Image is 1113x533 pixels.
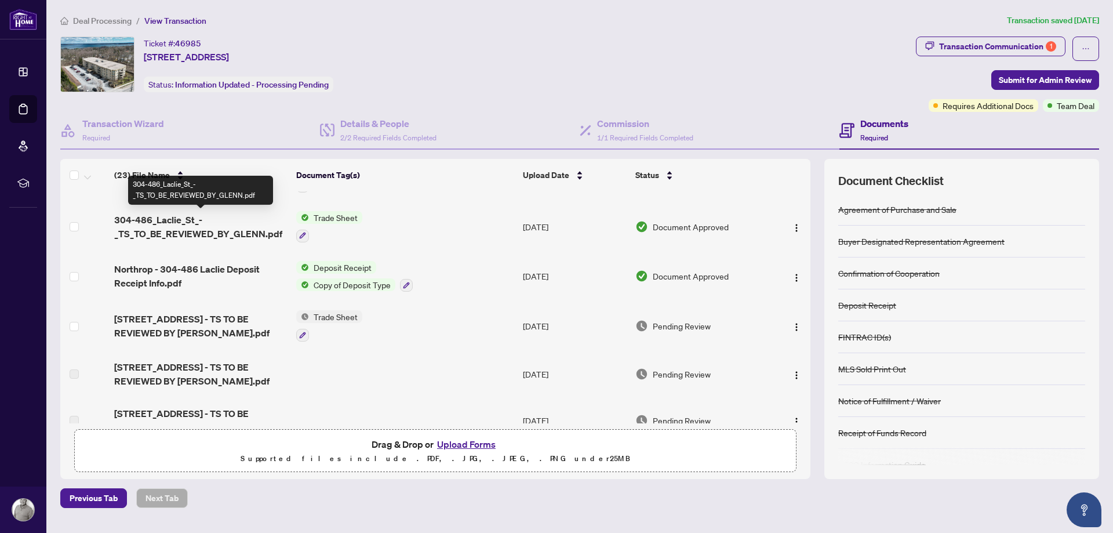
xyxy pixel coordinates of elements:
button: Upload Forms [434,437,499,452]
img: Status Icon [296,211,309,224]
span: Previous Tab [70,489,118,507]
span: Copy of Deposit Type [309,278,395,291]
div: Buyer Designated Representation Agreement [838,235,1005,248]
img: Logo [792,322,801,332]
span: Required [82,133,110,142]
span: Document Approved [653,270,729,282]
td: [DATE] [518,301,631,351]
button: Status IconDeposit ReceiptStatus IconCopy of Deposit Type [296,261,413,292]
span: Document Approved [653,220,729,233]
div: Status: [144,77,333,92]
p: Supported files include .PDF, .JPG, .JPEG, .PNG under 25 MB [82,452,789,466]
th: (23) File Name [110,159,291,191]
th: Status [631,159,771,191]
div: Receipt of Funds Record [838,426,926,439]
div: Deposit Receipt [838,299,896,311]
span: 46985 [175,38,201,49]
span: Pending Review [653,414,711,427]
button: Logo [787,217,806,236]
div: Agreement of Purchase and Sale [838,203,956,216]
span: Deal Processing [73,16,132,26]
span: home [60,17,68,25]
td: [DATE] [518,202,631,252]
span: 2/2 Required Fields Completed [340,133,437,142]
img: Document Status [635,368,648,380]
img: Status Icon [296,278,309,291]
button: Transaction Communication1 [916,37,1065,56]
article: Transaction saved [DATE] [1007,14,1099,27]
span: Northrop - 304-486 Laclie Deposit Receipt Info.pdf [114,262,286,290]
span: ellipsis [1082,45,1090,53]
span: [STREET_ADDRESS] - TS TO BE REVIEWED BY [PERSON_NAME].pdf [114,360,286,388]
span: 304-486_Laclie_St_-_TS_TO_BE_REVIEWED_BY_GLENN.pdf [114,213,286,241]
img: logo [9,9,37,30]
span: 1/1 Required Fields Completed [597,133,693,142]
button: Status IconTrade Sheet [296,211,362,242]
td: [DATE] [518,397,631,444]
img: Document Status [635,220,648,233]
img: Logo [792,371,801,380]
button: Logo [787,411,806,430]
span: Pending Review [653,320,711,332]
div: Confirmation of Cooperation [838,267,940,280]
img: Document Status [635,270,648,282]
span: [STREET_ADDRESS] - TS TO BE REVIEWED BY [PERSON_NAME].pdf [114,312,286,340]
div: Ticket #: [144,37,201,50]
span: Trade Sheet [309,310,362,323]
span: Pending Review [653,368,711,380]
span: Information Updated - Processing Pending [175,79,329,90]
span: Team Deal [1057,99,1094,112]
img: IMG-S12181957_1.jpg [61,37,134,92]
span: Trade Sheet [309,211,362,224]
div: Notice of Fulfillment / Waiver [838,394,941,407]
div: Transaction Communication [939,37,1056,56]
div: FINTRAC ID(s) [838,331,891,343]
h4: Commission [597,117,693,130]
div: 304-486_Laclie_St_-_TS_TO_BE_REVIEWED_BY_GLENN.pdf [128,176,273,205]
span: (23) File Name [114,169,170,182]
button: Previous Tab [60,488,127,508]
div: 1 [1046,41,1056,52]
th: Upload Date [518,159,631,191]
span: Drag & Drop orUpload FormsSupported files include .PDF, .JPG, .JPEG, .PNG under25MB [75,430,796,473]
img: Logo [792,417,801,426]
span: [STREET_ADDRESS] - TS TO BE REVIEWED BY [PERSON_NAME].pdf [114,407,286,434]
span: Submit for Admin Review [999,71,1092,89]
td: [DATE] [518,252,631,302]
span: Document Checklist [838,173,944,189]
button: Logo [787,267,806,285]
button: Status IconTrade Sheet [296,310,362,342]
button: Open asap [1067,492,1101,527]
span: Required [860,133,888,142]
img: Document Status [635,320,648,332]
img: Profile Icon [12,499,34,521]
span: Requires Additional Docs [943,99,1034,112]
img: Document Status [635,414,648,427]
span: Upload Date [523,169,569,182]
span: Status [635,169,659,182]
img: Logo [792,273,801,282]
span: View Transaction [144,16,206,26]
span: Drag & Drop or [372,437,499,452]
img: Logo [792,223,801,233]
img: Status Icon [296,261,309,274]
button: Logo [787,365,806,383]
h4: Documents [860,117,908,130]
div: MLS Sold Print Out [838,362,906,375]
span: [STREET_ADDRESS] [144,50,229,64]
span: Deposit Receipt [309,261,376,274]
li: / [136,14,140,27]
td: [DATE] [518,351,631,397]
img: Status Icon [296,310,309,323]
h4: Transaction Wizard [82,117,164,130]
h4: Details & People [340,117,437,130]
th: Document Tag(s) [292,159,519,191]
button: Next Tab [136,488,188,508]
button: Logo [787,317,806,335]
button: Submit for Admin Review [991,70,1099,90]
